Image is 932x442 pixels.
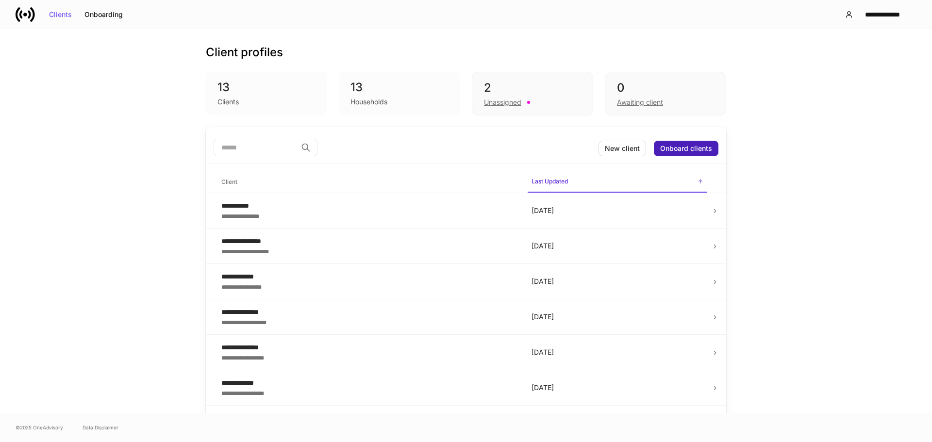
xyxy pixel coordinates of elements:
[528,172,707,193] span: Last Updated
[217,172,520,192] span: Client
[49,11,72,18] div: Clients
[83,424,118,431] a: Data Disclaimer
[206,45,283,60] h3: Client profiles
[532,177,568,186] h6: Last Updated
[43,7,78,22] button: Clients
[221,177,237,186] h6: Client
[84,11,123,18] div: Onboarding
[654,141,718,156] button: Onboard clients
[484,98,521,107] div: Unassigned
[599,141,646,156] button: New client
[532,312,703,322] p: [DATE]
[217,80,316,95] div: 13
[532,206,703,215] p: [DATE]
[350,97,387,107] div: Households
[78,7,129,22] button: Onboarding
[605,72,726,115] div: 0Awaiting client
[532,277,703,286] p: [DATE]
[605,145,640,152] div: New client
[617,80,714,96] div: 0
[660,145,712,152] div: Onboard clients
[532,347,703,357] p: [DATE]
[350,80,449,95] div: 13
[532,383,703,393] p: [DATE]
[217,97,239,107] div: Clients
[472,72,593,115] div: 2Unassigned
[484,80,581,96] div: 2
[532,241,703,251] p: [DATE]
[16,424,63,431] span: © 2025 OneAdvisory
[617,98,663,107] div: Awaiting client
